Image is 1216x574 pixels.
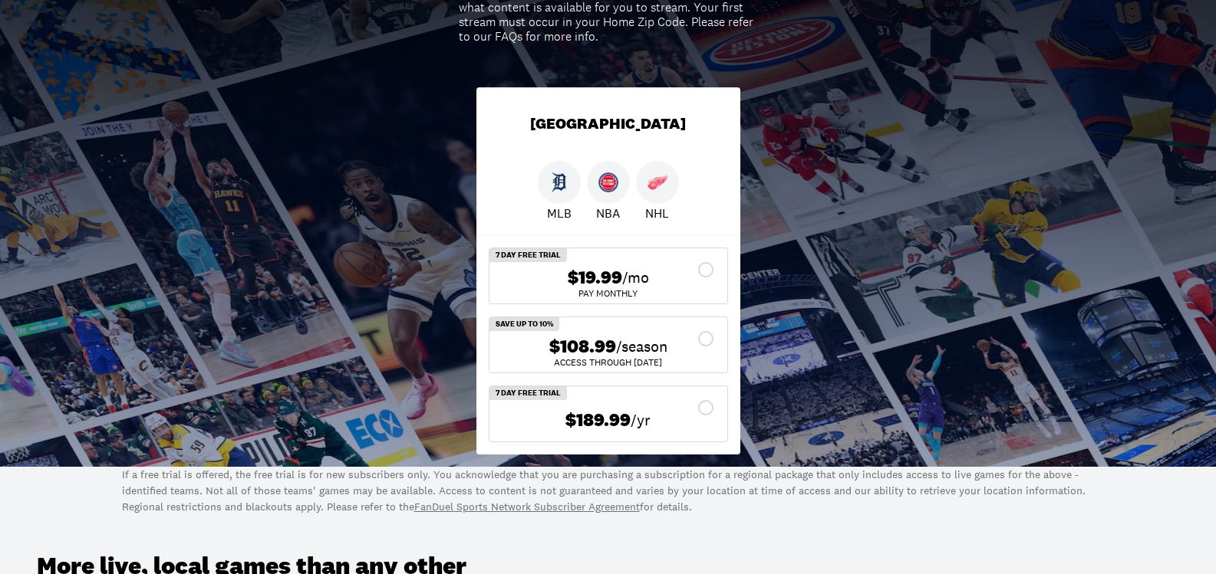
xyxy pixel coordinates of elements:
p: MLB [547,204,572,222]
div: 7 Day Free Trial [489,248,567,262]
p: If a free trial is offered, the free trial is for new subscribers only. You acknowledge that you ... [122,467,1095,515]
div: 7 Day Free Trial [489,386,567,400]
a: FanDuel Sports Network Subscriber Agreement [414,500,640,513]
div: Pay Monthly [502,289,715,298]
div: ACCESS THROUGH [DATE] [502,358,715,367]
img: Pistons [598,172,618,192]
span: $108.99 [549,336,616,358]
span: /season [616,336,667,357]
div: Save Up To 10% [489,317,559,331]
span: $19.99 [568,267,622,289]
img: Red Wings [648,172,667,192]
span: /mo [622,267,649,288]
img: Tigers [549,172,569,192]
div: [GEOGRAPHIC_DATA] [476,87,740,161]
p: NHL [645,204,669,222]
p: NBA [596,204,620,222]
span: /yr [631,409,651,431]
span: $189.99 [565,409,631,431]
